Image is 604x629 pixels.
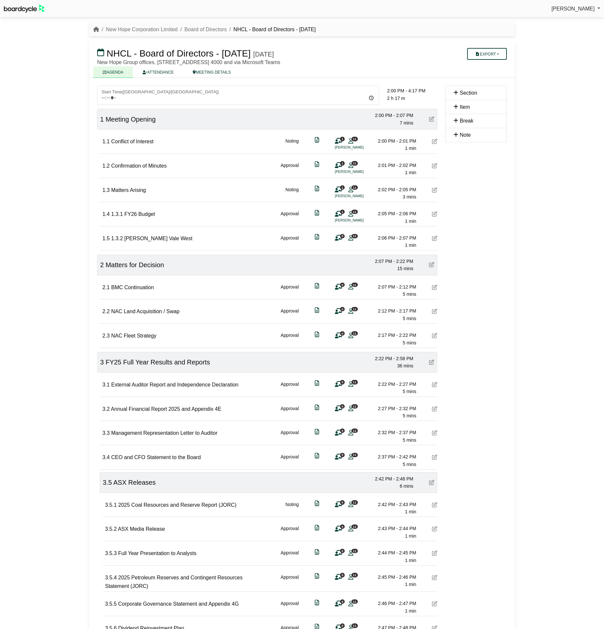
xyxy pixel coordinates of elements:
[387,96,405,101] span: 2 h 17 m
[281,307,299,322] div: Approval
[281,525,299,540] div: Approval
[370,405,416,412] div: 2:27 PM - 2:32 PM
[352,573,358,577] span: 11
[227,25,316,34] li: NHCL - Board of Directors - [DATE]
[105,550,117,556] span: 3.5.3
[367,355,413,362] div: 2:22 PM - 2:58 PM
[370,137,416,145] div: 2:00 PM - 2:01 PM
[118,502,236,508] span: 2025 Coal Resources and Reserve Report (JORC)
[102,211,110,217] span: 1.4
[281,283,299,298] div: Approval
[93,25,316,34] nav: breadcrumb
[100,116,104,123] span: 1
[111,382,239,387] span: External Auditor Report and Independence Declaration
[352,404,358,408] span: 11
[111,163,167,169] span: Confirmation of Minutes
[403,389,416,394] span: 5 mins
[102,285,110,290] span: 2.1
[352,210,358,214] span: 11
[340,331,345,336] span: 0
[460,90,477,96] span: Section
[352,524,358,529] span: 11
[370,186,416,193] div: 2:02 PM - 2:05 PM
[111,430,218,436] span: Management Representation Letter to Auditor
[352,283,358,287] span: 11
[253,50,274,58] div: [DATE]
[281,381,299,395] div: Approval
[102,139,110,144] span: 1.1
[118,550,196,556] span: Full Year Presentation to Analysts
[340,234,345,238] span: 0
[551,6,595,12] span: [PERSON_NAME]
[106,359,210,366] span: FY25 Full Year Results and Reports
[102,382,110,387] span: 3.1
[400,483,413,489] span: 6 mins
[403,462,416,467] span: 5 mins
[460,118,473,124] span: Break
[405,608,416,614] span: 1 min
[335,218,384,223] li: [PERSON_NAME]
[405,509,416,514] span: 1 min
[111,236,193,241] span: 1.3.2 [PERSON_NAME] Vale West
[111,454,201,460] span: CEO and CFO Statement to the Board
[102,187,110,193] span: 1.3
[367,258,413,265] div: 2:07 PM - 2:22 PM
[106,116,156,123] span: Meeting Opening
[403,437,416,443] span: 5 mins
[281,162,299,176] div: Approval
[352,185,358,190] span: 11
[105,575,117,580] span: 3.5.4
[340,429,345,433] span: 0
[403,413,416,418] span: 5 mins
[340,549,345,553] span: 0
[387,87,437,94] div: 2:00 PM - 4:17 PM
[370,283,416,291] div: 2:07 PM - 2:12 PM
[397,363,413,368] span: 36 mins
[281,210,299,225] div: Approval
[405,558,416,563] span: 1 min
[111,139,154,144] span: Conflict of Interest
[340,185,345,190] span: 1
[403,194,416,199] span: 3 mins
[370,381,416,388] div: 2:22 PM - 2:27 PM
[111,333,157,338] span: NAC Fleet Strategy
[97,59,280,65] span: New Hope Group offices, [STREET_ADDRESS] 4000 and via Microsoft Teams
[405,533,416,539] span: 1 min
[370,307,416,314] div: 2:12 PM - 2:17 PM
[340,623,345,628] span: 0
[111,285,154,290] span: BMC Continuation
[105,526,117,532] span: 3.5.2
[352,331,358,336] span: 11
[367,475,413,482] div: 2:42 PM - 2:48 PM
[370,429,416,436] div: 2:32 PM - 2:37 PM
[281,405,299,420] div: Approval
[102,163,110,169] span: 1.2
[370,332,416,339] div: 2:17 PM - 2:22 PM
[102,309,110,314] span: 2.2
[460,132,471,138] span: Note
[286,501,299,516] div: Noting
[405,146,416,151] span: 1 min
[281,549,299,564] div: Approval
[352,307,358,311] span: 11
[370,162,416,169] div: 2:01 PM - 2:02 PM
[460,104,470,110] span: Item
[103,479,112,486] span: 3.5
[102,333,110,338] span: 2.3
[352,234,358,238] span: 11
[335,169,384,175] li: [PERSON_NAME]
[111,406,221,412] span: Annual Financial Report 2025 and Appendix 4E
[340,599,345,604] span: 0
[370,453,416,460] div: 2:37 PM - 2:42 PM
[102,430,110,436] span: 3.3
[352,453,358,457] span: 11
[4,5,45,13] img: BoardcycleBlackGreen-aaafeed430059cb809a45853b8cf6d952af9d84e6e89e1f1685b34bfd5cb7d64.svg
[467,48,507,60] button: Export
[340,161,345,165] span: 1
[93,66,133,78] a: AGENDA
[335,193,384,199] li: [PERSON_NAME]
[111,187,146,193] span: Matters Arising
[340,524,345,529] span: 0
[352,429,358,433] span: 11
[352,161,358,165] span: 11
